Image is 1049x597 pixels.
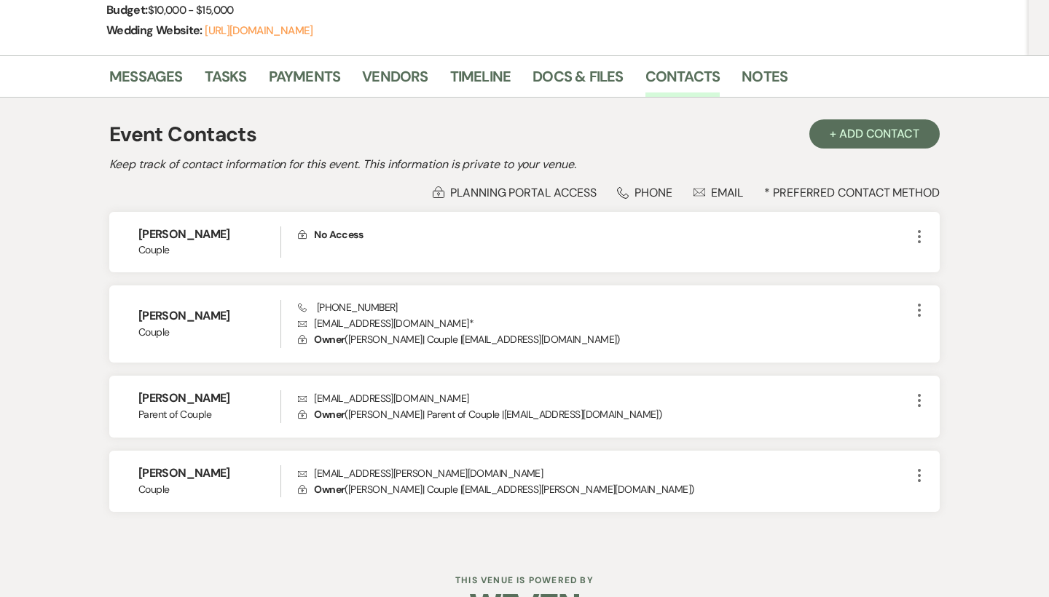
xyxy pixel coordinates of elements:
[362,65,428,97] a: Vendors
[645,65,720,97] a: Contacts
[298,331,911,347] p: ( [PERSON_NAME] | Couple | [EMAIL_ADDRESS][DOMAIN_NAME] )
[106,23,205,38] span: Wedding Website:
[138,226,280,242] h6: [PERSON_NAME]
[298,406,911,422] p: ( [PERSON_NAME] | Parent of Couple | [EMAIL_ADDRESS][DOMAIN_NAME] )
[109,185,940,200] div: * Preferred Contact Method
[138,482,280,497] span: Couple
[314,333,345,346] span: Owner
[433,185,596,200] div: Planning Portal Access
[298,390,911,406] p: [EMAIL_ADDRESS][DOMAIN_NAME]
[106,2,148,17] span: Budget:
[269,65,341,97] a: Payments
[450,65,511,97] a: Timeline
[617,185,672,200] div: Phone
[533,65,623,97] a: Docs & Files
[298,465,911,481] p: [EMAIL_ADDRESS][PERSON_NAME][DOMAIN_NAME]
[298,315,911,331] p: [EMAIL_ADDRESS][DOMAIN_NAME] *
[138,242,280,258] span: Couple
[298,481,911,497] p: ( [PERSON_NAME] | Couple | [EMAIL_ADDRESS][PERSON_NAME][DOMAIN_NAME] )
[809,119,940,149] button: + Add Contact
[138,325,280,340] span: Couple
[148,3,234,17] span: $10,000 - $15,000
[138,308,280,324] h6: [PERSON_NAME]
[205,23,313,38] a: [URL][DOMAIN_NAME]
[109,156,940,173] h2: Keep track of contact information for this event. This information is private to your venue.
[138,390,280,406] h6: [PERSON_NAME]
[314,483,345,496] span: Owner
[138,407,280,422] span: Parent of Couple
[138,465,280,481] h6: [PERSON_NAME]
[694,185,744,200] div: Email
[314,408,345,421] span: Owner
[109,65,183,97] a: Messages
[314,228,363,241] span: No Access
[205,65,247,97] a: Tasks
[742,65,787,97] a: Notes
[298,301,398,314] span: [PHONE_NUMBER]
[109,119,256,150] h1: Event Contacts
